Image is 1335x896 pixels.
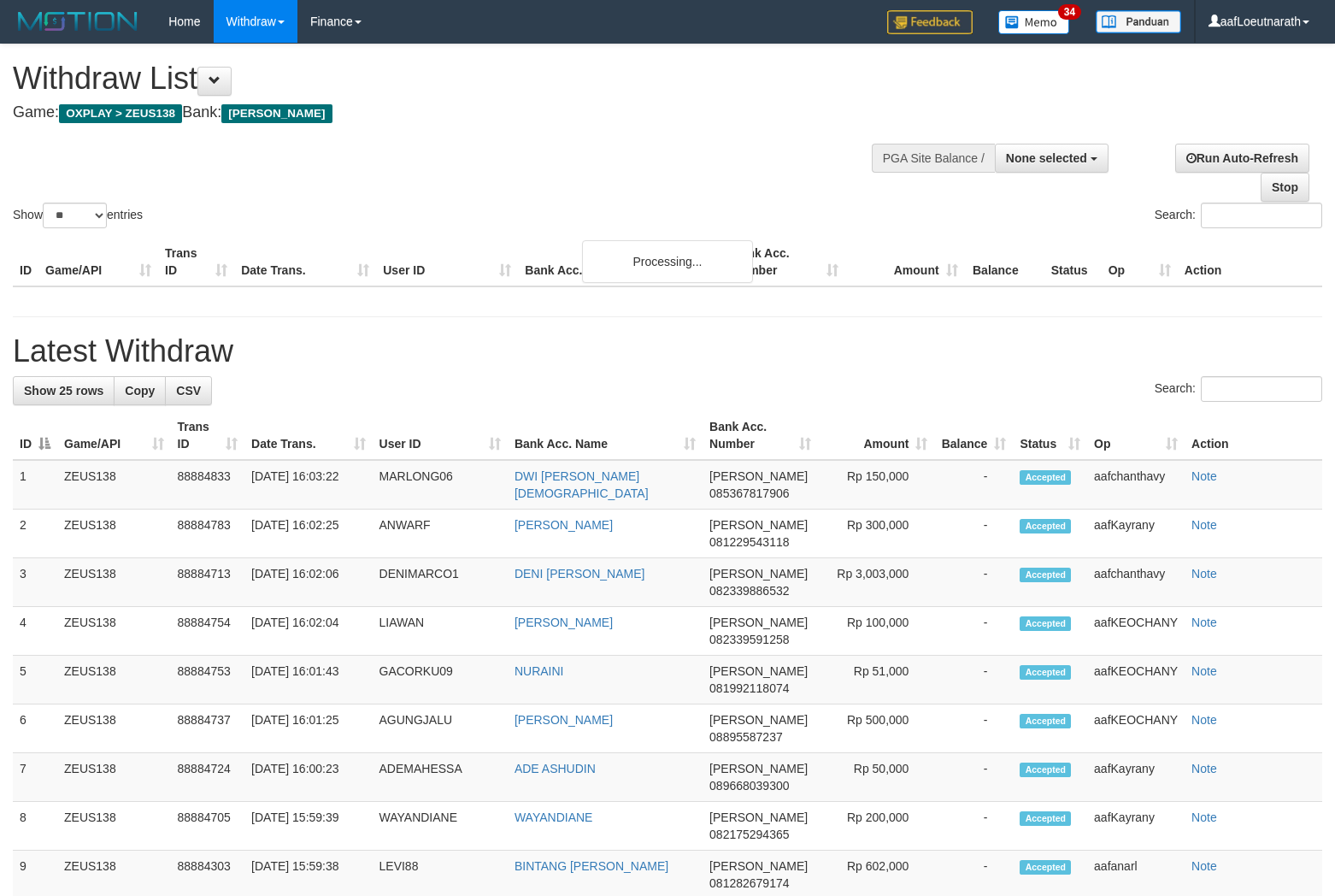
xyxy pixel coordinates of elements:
a: [PERSON_NAME] [515,713,613,727]
a: DENI [PERSON_NAME] [515,567,644,581]
h1: Latest Withdraw [13,334,1322,368]
th: Balance: activate to sort column ascending [934,411,1013,460]
td: - [934,607,1013,656]
span: 34 [1058,4,1081,20]
td: - [934,558,1013,607]
label: Search: [1155,203,1322,228]
a: Note [1191,762,1217,775]
a: BINTANG [PERSON_NAME] [515,859,668,873]
span: OXPLAY > ZEUS138 [59,104,182,123]
input: Search: [1201,203,1322,228]
a: Note [1191,859,1217,873]
td: Rp 300,000 [818,510,935,558]
th: Trans ID: activate to sort column ascending [171,411,245,460]
td: ZEUS138 [57,510,171,558]
span: [PERSON_NAME] [709,616,808,629]
a: [PERSON_NAME] [515,616,613,629]
label: Show entries [13,203,143,228]
td: - [934,802,1013,851]
td: [DATE] 16:00:23 [244,753,372,802]
td: ZEUS138 [57,704,171,753]
th: Amount [845,238,965,286]
td: Rp 50,000 [818,753,935,802]
td: DENIMARCO1 [373,558,508,607]
td: ZEUS138 [57,802,171,851]
td: 88884783 [171,510,245,558]
td: 88884753 [171,656,245,704]
button: None selected [995,144,1109,173]
span: Accepted [1020,519,1071,533]
a: ADE ASHUDIN [515,762,596,775]
h1: Withdraw List [13,62,873,96]
a: DWI [PERSON_NAME][DEMOGRAPHIC_DATA] [515,469,649,500]
span: [PERSON_NAME] [709,469,808,483]
td: Rp 200,000 [818,802,935,851]
a: [PERSON_NAME] [515,518,613,532]
td: 7 [13,753,57,802]
a: Stop [1261,173,1309,202]
th: Game/API: activate to sort column ascending [57,411,171,460]
td: WAYANDIANE [373,802,508,851]
span: Accepted [1020,568,1071,582]
td: [DATE] 16:01:43 [244,656,372,704]
th: Action [1185,411,1322,460]
th: Bank Acc. Name [518,238,725,286]
span: Accepted [1020,860,1071,875]
span: Accepted [1020,714,1071,728]
th: Trans ID [158,238,234,286]
a: Note [1191,616,1217,629]
td: - [934,460,1013,510]
th: ID: activate to sort column descending [13,411,57,460]
th: User ID [376,238,518,286]
td: 88884833 [171,460,245,510]
td: 88884754 [171,607,245,656]
td: [DATE] 16:01:25 [244,704,372,753]
a: WAYANDIANE [515,811,593,824]
div: PGA Site Balance / [872,144,995,173]
td: LIAWAN [373,607,508,656]
span: [PERSON_NAME] [709,811,808,824]
span: Copy 082339591258 to clipboard [709,633,789,646]
td: 88884737 [171,704,245,753]
td: Rp 3,003,000 [818,558,935,607]
span: Accepted [1020,470,1071,485]
td: Rp 150,000 [818,460,935,510]
span: Copy 085367817906 to clipboard [709,486,789,500]
a: Copy [114,376,166,405]
th: Bank Acc. Number: activate to sort column ascending [703,411,818,460]
a: CSV [165,376,212,405]
th: Date Trans.: activate to sort column ascending [244,411,372,460]
th: Balance [965,238,1044,286]
td: AGUNGJALU [373,704,508,753]
img: panduan.png [1096,10,1181,33]
td: [DATE] 15:59:39 [244,802,372,851]
td: 1 [13,460,57,510]
span: Accepted [1020,665,1071,680]
th: Date Trans. [234,238,376,286]
label: Search: [1155,376,1322,402]
td: aafKayrany [1087,802,1185,851]
td: 88884713 [171,558,245,607]
td: aafKEOCHANY [1087,607,1185,656]
td: aafchanthavy [1087,558,1185,607]
td: 4 [13,607,57,656]
td: - [934,656,1013,704]
td: [DATE] 16:02:06 [244,558,372,607]
a: Show 25 rows [13,376,115,405]
th: User ID: activate to sort column ascending [373,411,508,460]
td: 5 [13,656,57,704]
span: [PERSON_NAME] [709,859,808,873]
img: Feedback.jpg [887,10,973,34]
th: Action [1178,238,1322,286]
td: 8 [13,802,57,851]
span: Accepted [1020,811,1071,826]
td: ADEMAHESSA [373,753,508,802]
span: [PERSON_NAME] [221,104,332,123]
th: Op: activate to sort column ascending [1087,411,1185,460]
td: - [934,704,1013,753]
th: Game/API [38,238,158,286]
th: Bank Acc. Number [725,238,844,286]
td: ZEUS138 [57,460,171,510]
td: GACORKU09 [373,656,508,704]
td: ZEUS138 [57,558,171,607]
